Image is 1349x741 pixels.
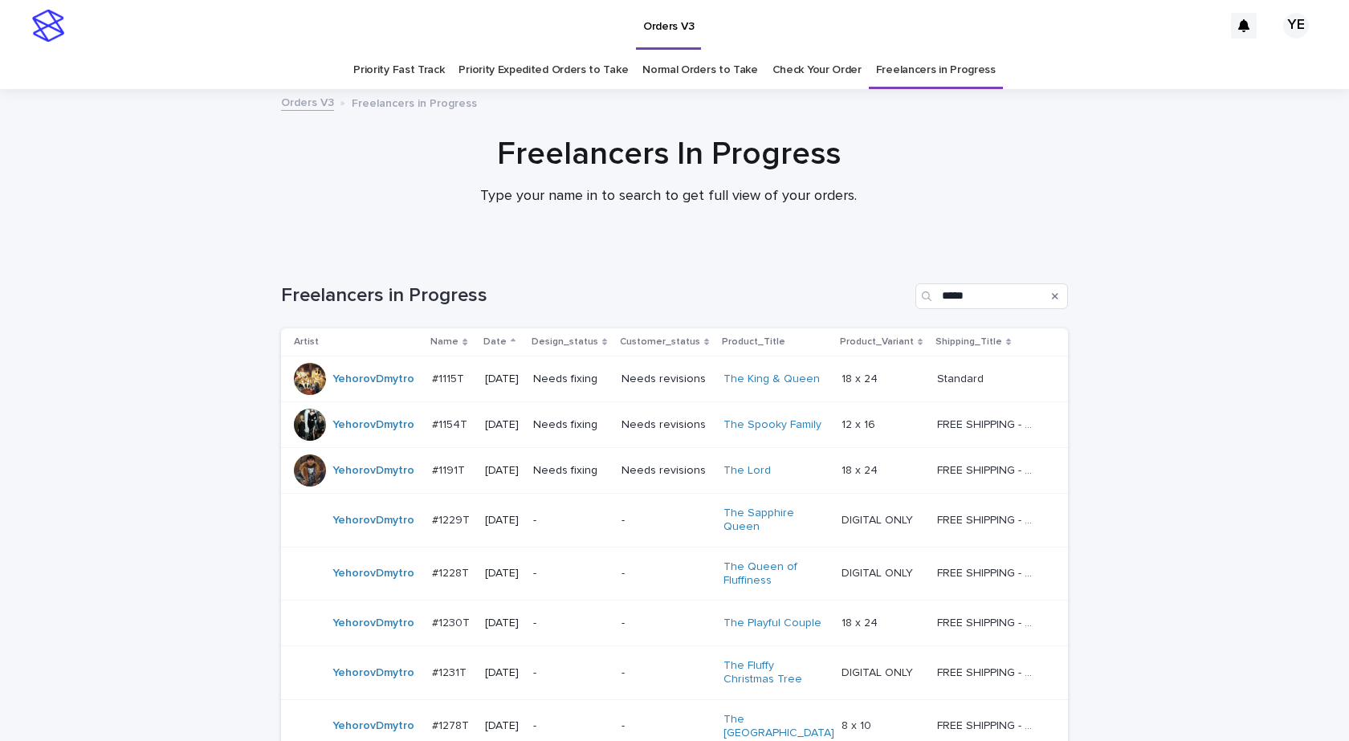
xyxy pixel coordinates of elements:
[485,666,520,680] p: [DATE]
[332,567,414,580] a: YehorovDmytro
[772,51,862,89] a: Check Your Order
[32,10,64,42] img: stacker-logo-s-only.png
[622,567,711,580] p: -
[723,418,821,432] a: The Spooky Family
[842,564,916,580] p: DIGITAL ONLY
[840,333,914,351] p: Product_Variant
[458,51,628,89] a: Priority Expedited Orders to Take
[432,613,473,630] p: #1230T
[353,51,444,89] a: Priority Fast Track
[332,418,414,432] a: YehorovDmytro
[533,418,609,432] p: Needs fixing
[332,666,414,680] a: YehorovDmytro
[1283,13,1309,39] div: YE
[533,567,609,580] p: -
[722,333,785,351] p: Product_Title
[533,719,609,733] p: -
[332,719,414,733] a: YehorovDmytro
[485,418,520,432] p: [DATE]
[332,464,414,478] a: YehorovDmytro
[332,617,414,630] a: YehorovDmytro
[723,713,834,740] a: The [GEOGRAPHIC_DATA]
[281,601,1068,646] tr: YehorovDmytro #1230T#1230T [DATE]--The Playful Couple 18 x 2418 x 24 FREE SHIPPING - preview in 1...
[432,415,471,432] p: #1154T
[723,560,824,588] a: The Queen of Fluffiness
[485,567,520,580] p: [DATE]
[622,418,711,432] p: Needs revisions
[532,333,598,351] p: Design_status
[937,716,1041,733] p: FREE SHIPPING - preview in 1-2 business days, after your approval delivery will take 5-10 b.d.
[281,547,1068,601] tr: YehorovDmytro #1228T#1228T [DATE]--The Queen of Fluffiness DIGITAL ONLYDIGITAL ONLY FREE SHIPPING...
[723,659,824,686] a: The Fluffy Christmas Tree
[622,719,711,733] p: -
[642,51,758,89] a: Normal Orders to Take
[937,511,1041,527] p: FREE SHIPPING - preview in 1-2 business days, after your approval delivery will take 5-10 b.d.
[937,613,1041,630] p: FREE SHIPPING - preview in 1-2 business days, after your approval delivery will take 5-10 b.d.
[842,415,878,432] p: 12 x 16
[432,369,467,386] p: #1115T
[622,514,711,527] p: -
[432,511,473,527] p: #1229T
[842,613,881,630] p: 18 x 24
[842,461,881,478] p: 18 x 24
[622,617,711,630] p: -
[723,373,820,386] a: The King & Queen
[723,507,824,534] a: The Sapphire Queen
[294,333,319,351] p: Artist
[533,514,609,527] p: -
[432,461,468,478] p: #1191T
[533,464,609,478] p: Needs fixing
[430,333,458,351] p: Name
[281,494,1068,548] tr: YehorovDmytro #1229T#1229T [DATE]--The Sapphire Queen DIGITAL ONLYDIGITAL ONLY FREE SHIPPING - pr...
[281,646,1068,700] tr: YehorovDmytro #1231T#1231T [DATE]--The Fluffy Christmas Tree DIGITAL ONLYDIGITAL ONLY FREE SHIPPI...
[937,369,987,386] p: Standard
[332,373,414,386] a: YehorovDmytro
[348,188,990,206] p: Type your name in to search to get full view of your orders.
[842,663,916,680] p: DIGITAL ONLY
[483,333,507,351] p: Date
[432,716,472,733] p: #1278T
[533,373,609,386] p: Needs fixing
[622,464,711,478] p: Needs revisions
[281,356,1068,402] tr: YehorovDmytro #1115T#1115T [DATE]Needs fixingNeeds revisionsThe King & Queen 18 x 2418 x 24 Stand...
[281,448,1068,494] tr: YehorovDmytro #1191T#1191T [DATE]Needs fixingNeeds revisionsThe Lord 18 x 2418 x 24 FREE SHIPPING...
[485,719,520,733] p: [DATE]
[842,511,916,527] p: DIGITAL ONLY
[281,402,1068,448] tr: YehorovDmytro #1154T#1154T [DATE]Needs fixingNeeds revisionsThe Spooky Family 12 x 1612 x 16 FREE...
[622,373,711,386] p: Needs revisions
[432,564,472,580] p: #1228T
[485,464,520,478] p: [DATE]
[937,415,1041,432] p: FREE SHIPPING - preview in 1-2 business days, after your approval delivery will take 5-10 b.d.
[620,333,700,351] p: Customer_status
[937,564,1041,580] p: FREE SHIPPING - preview in 1-2 business days, after your approval delivery will take 5-10 b.d.
[876,51,996,89] a: Freelancers in Progress
[937,663,1041,680] p: FREE SHIPPING - preview in 1-2 business days, after your approval delivery will take 5-10 b.d.
[723,617,821,630] a: The Playful Couple
[533,617,609,630] p: -
[842,716,874,733] p: 8 x 10
[937,461,1041,478] p: FREE SHIPPING - preview in 1-2 business days, after your approval delivery will take 5-10 b.d.
[432,663,470,680] p: #1231T
[935,333,1002,351] p: Shipping_Title
[352,93,477,111] p: Freelancers in Progress
[485,617,520,630] p: [DATE]
[533,666,609,680] p: -
[332,514,414,527] a: YehorovDmytro
[275,135,1062,173] h1: Freelancers In Progress
[485,514,520,527] p: [DATE]
[723,464,771,478] a: The Lord
[281,284,909,307] h1: Freelancers in Progress
[281,92,334,111] a: Orders V3
[485,373,520,386] p: [DATE]
[915,283,1068,309] input: Search
[622,666,711,680] p: -
[842,369,881,386] p: 18 x 24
